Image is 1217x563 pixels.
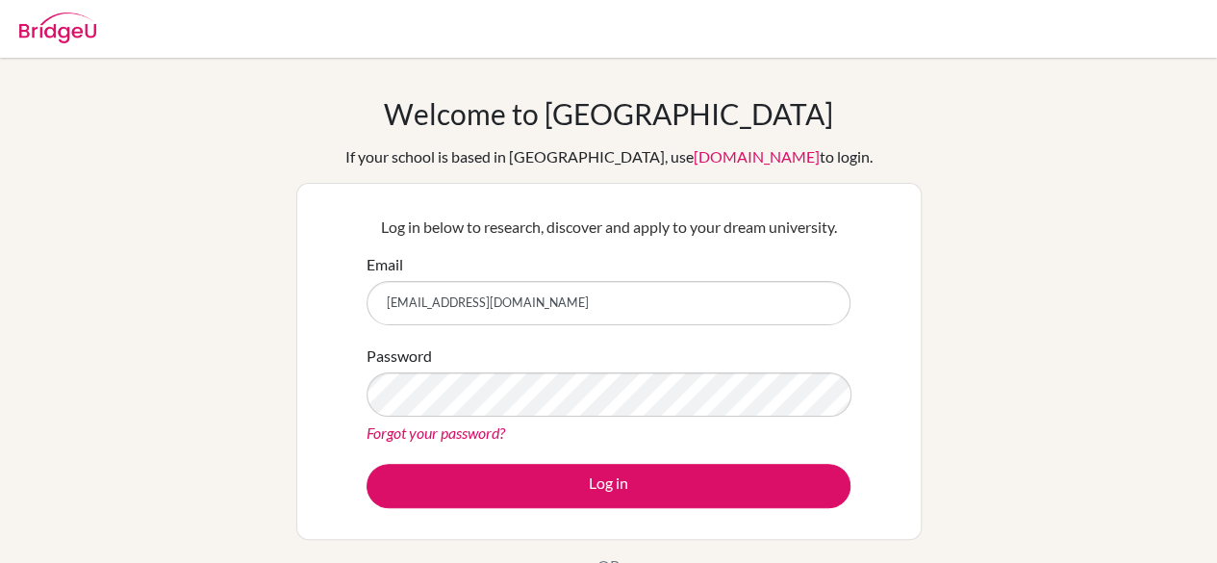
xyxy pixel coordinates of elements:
a: Forgot your password? [367,423,505,442]
a: [DOMAIN_NAME] [694,147,820,166]
label: Password [367,345,432,368]
p: Log in below to research, discover and apply to your dream university. [367,216,850,239]
label: Email [367,253,403,276]
img: Bridge-U [19,13,96,43]
div: If your school is based in [GEOGRAPHIC_DATA], use to login. [345,145,873,168]
h1: Welcome to [GEOGRAPHIC_DATA] [384,96,833,131]
button: Log in [367,464,850,508]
